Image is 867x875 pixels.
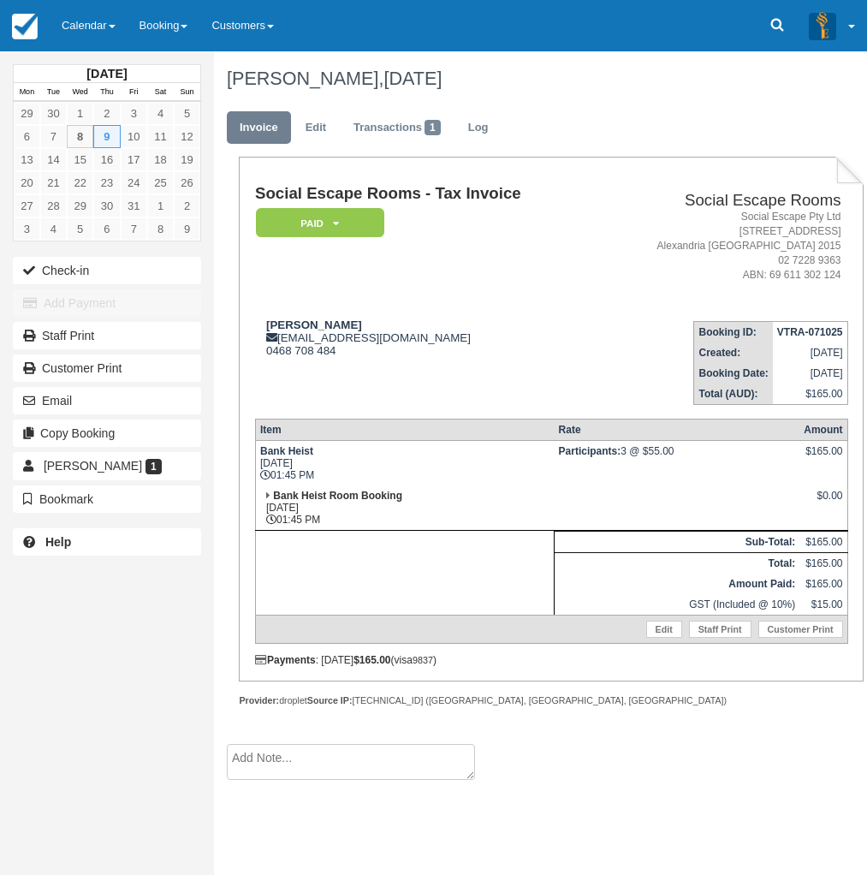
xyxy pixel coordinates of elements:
th: Amount [799,419,847,440]
span: 1 [145,459,162,474]
th: Total (AUD): [694,384,773,405]
a: 9 [174,217,200,241]
a: 25 [147,171,174,194]
a: 18 [147,148,174,171]
th: Sun [174,83,200,102]
td: [DATE] [773,342,847,363]
a: 1 [67,102,93,125]
a: 16 [93,148,120,171]
div: $0.00 [804,490,842,515]
a: 26 [174,171,200,194]
th: Sat [147,83,174,102]
a: 13 [14,148,40,171]
a: 29 [67,194,93,217]
a: 4 [40,217,67,241]
a: Invoice [227,111,291,145]
strong: Provider: [239,695,279,705]
th: Sub-Total: [555,531,800,552]
td: $165.00 [773,384,847,405]
th: Wed [67,83,93,102]
th: Amount Paid: [555,574,800,594]
h1: [PERSON_NAME], [227,68,852,89]
a: Staff Print [13,322,201,349]
a: 11 [147,125,174,148]
a: 3 [14,217,40,241]
a: 27 [14,194,40,217]
a: 31 [121,194,147,217]
a: Edit [293,111,339,145]
strong: Payments [255,654,316,666]
strong: VTRA-071025 [777,326,843,338]
th: Item [255,419,554,440]
strong: Bank Heist Room Booking [273,490,402,502]
span: [PERSON_NAME] [44,459,142,473]
a: Paid [255,207,378,239]
td: $165.00 [799,552,847,574]
a: 7 [40,125,67,148]
em: Paid [256,208,384,238]
button: Copy Booking [13,420,201,447]
div: $165.00 [804,445,842,471]
strong: Bank Heist [260,445,313,457]
a: Customer Print [13,354,201,382]
b: Help [45,535,71,549]
strong: [PERSON_NAME] [266,318,362,331]
td: $165.00 [799,574,847,594]
h2: Social Escape Rooms [602,192,840,210]
a: 24 [121,171,147,194]
div: [EMAIL_ADDRESS][DOMAIN_NAME] 0468 708 484 [255,318,595,357]
address: Social Escape Pty Ltd [STREET_ADDRESS] Alexandria [GEOGRAPHIC_DATA] 2015 02 7228 9363 ABN: 69 611... [602,210,840,283]
th: Total: [555,552,800,574]
strong: Participants [559,445,621,457]
a: 28 [40,194,67,217]
a: Customer Print [758,621,843,638]
a: 29 [14,102,40,125]
th: Mon [14,83,40,102]
a: 7 [121,217,147,241]
a: 30 [93,194,120,217]
button: Email [13,387,201,414]
small: 9837 [413,655,433,665]
th: Created: [694,342,773,363]
h1: Social Escape Rooms - Tax Invoice [255,185,595,203]
th: Tue [40,83,67,102]
button: Check-in [13,257,201,284]
a: 9 [93,125,120,148]
a: 5 [174,102,200,125]
a: 8 [67,125,93,148]
button: Bookmark [13,485,201,513]
img: checkfront-main-nav-mini-logo.png [12,14,38,39]
td: 3 @ $55.00 [555,440,800,485]
div: droplet [TECHNICAL_ID] ([GEOGRAPHIC_DATA], [GEOGRAPHIC_DATA], [GEOGRAPHIC_DATA]) [239,694,864,707]
a: 14 [40,148,67,171]
a: 19 [174,148,200,171]
td: [DATE] 01:45 PM [255,485,554,531]
a: 21 [40,171,67,194]
a: 3 [121,102,147,125]
td: [DATE] 01:45 PM [255,440,554,485]
a: 17 [121,148,147,171]
a: 8 [147,217,174,241]
a: 1 [147,194,174,217]
div: : [DATE] (visa ) [255,654,848,666]
a: 4 [147,102,174,125]
strong: Source IP: [307,695,353,705]
th: Booking Date: [694,363,773,384]
th: Thu [93,83,120,102]
a: [PERSON_NAME] 1 [13,452,201,479]
td: GST (Included @ 10%) [555,594,800,616]
th: Rate [555,419,800,440]
a: 20 [14,171,40,194]
a: Staff Print [689,621,751,638]
th: Fri [121,83,147,102]
a: 10 [121,125,147,148]
td: [DATE] [773,363,847,384]
a: Transactions1 [341,111,454,145]
span: 1 [425,120,441,135]
a: 23 [93,171,120,194]
a: Log [455,111,502,145]
strong: [DATE] [86,67,127,80]
a: 6 [14,125,40,148]
td: $165.00 [799,531,847,552]
a: 15 [67,148,93,171]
